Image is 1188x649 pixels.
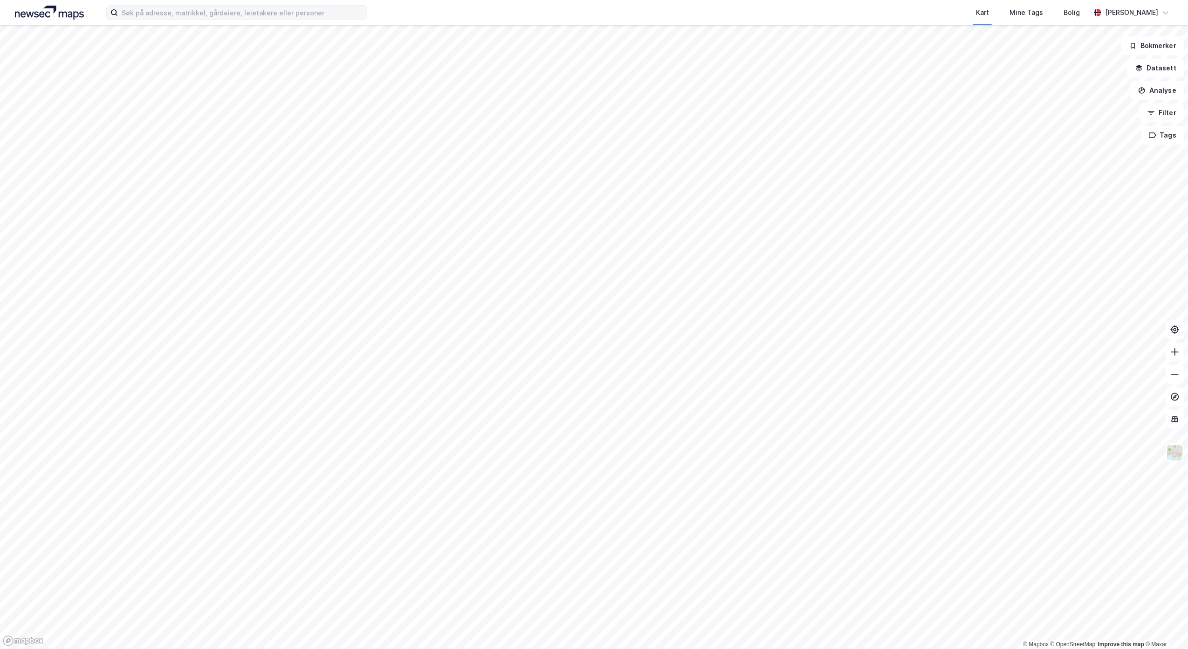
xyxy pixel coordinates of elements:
div: [PERSON_NAME] [1105,7,1158,18]
div: Kontrollprogram for chat [1141,604,1188,649]
div: Kart [976,7,989,18]
div: Mine Tags [1009,7,1043,18]
input: Søk på adresse, matrikkel, gårdeiere, leietakere eller personer [118,6,367,20]
img: logo.a4113a55bc3d86da70a041830d287a7e.svg [15,6,84,20]
iframe: Chat Widget [1141,604,1188,649]
div: Bolig [1064,7,1080,18]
